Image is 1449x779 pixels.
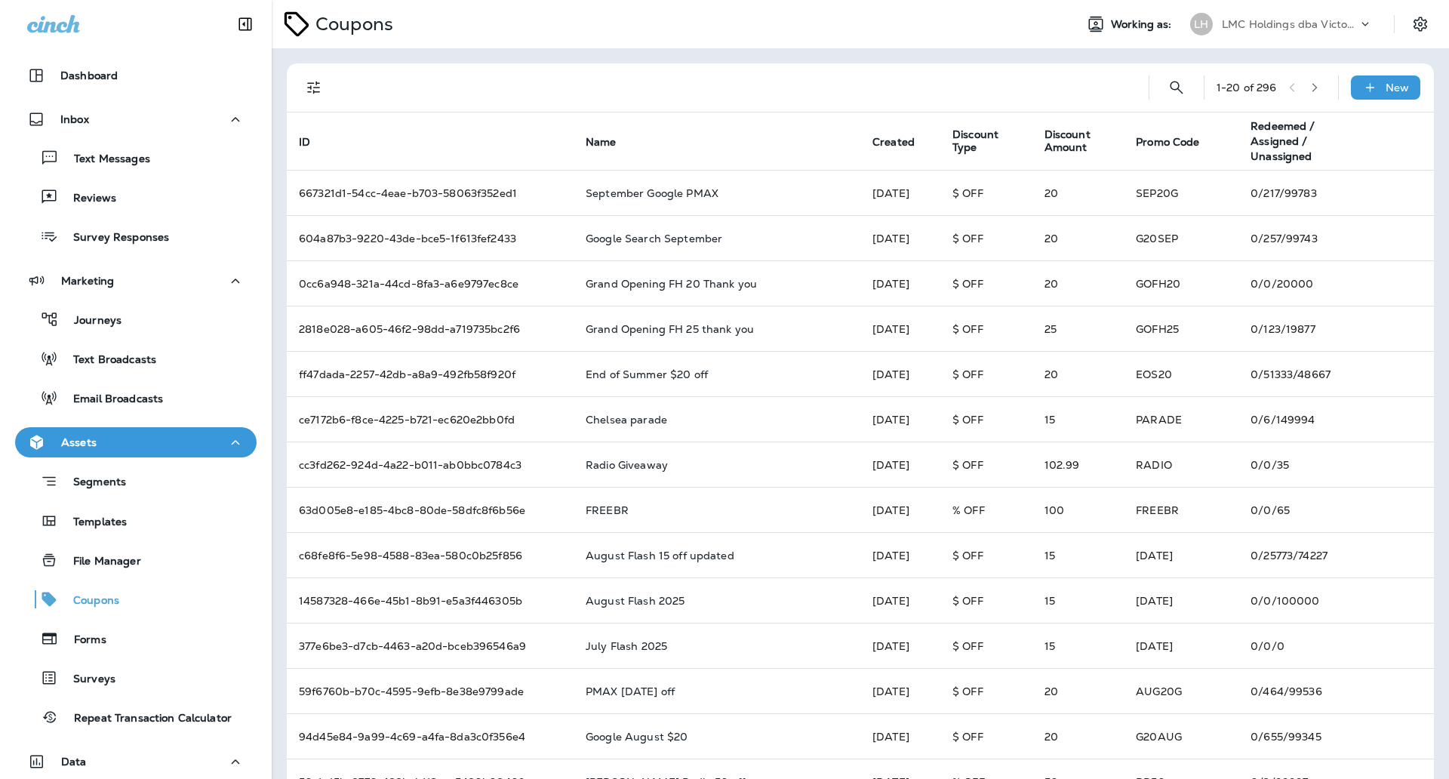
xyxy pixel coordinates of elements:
td: 15 [1032,533,1124,578]
button: Assets [15,427,257,457]
td: 0 / 51333 / 48667 [1238,352,1434,397]
p: Reviews [58,192,116,206]
td: $ OFF [940,624,1032,669]
p: Radio Giveaway [586,459,668,471]
td: 59f6760b-b70c-4595-9efb-8e38e9799ade [287,669,574,714]
td: [DATE] [860,488,940,533]
button: Coupons [15,583,257,615]
button: Data [15,747,257,777]
td: 0 / 123 / 19877 [1238,306,1434,352]
p: Google Search September [586,232,722,245]
div: LH [1190,13,1213,35]
td: 0 / 217 / 99783 [1238,171,1434,216]
td: ce7172b6-f8ce-4225-b721-ec620e2bb0fd [287,397,574,442]
td: RADIO [1124,442,1238,488]
button: Survey Responses [15,220,257,252]
td: cc3fd262-924d-4a22-b011-ab0bbc0784c3 [287,442,574,488]
span: Created [872,136,915,149]
td: FREEBR [1124,488,1238,533]
td: 0 / 0 / 20000 [1238,261,1434,306]
button: Collapse Sidebar [224,9,266,39]
p: Coupons [58,594,119,608]
p: Text Messages [59,152,150,167]
td: [DATE] [860,714,940,759]
td: 20 [1032,669,1124,714]
p: Google August $20 [586,731,688,743]
span: Redeemed / Assigned / Unassigned [1251,119,1315,163]
td: [DATE] [860,624,940,669]
td: 63d005e8-e185-4bc8-80de-58dfc8f6b56e [287,488,574,533]
td: 20 [1032,216,1124,261]
span: ID [299,136,310,149]
td: % OFF [940,488,1032,533]
button: Journeys [15,303,257,335]
td: $ OFF [940,261,1032,306]
p: August Flash 2025 [586,595,685,607]
span: Discount Type [952,128,1007,154]
td: c68fe8f6-5e98-4588-83ea-580c0b25f856 [287,533,574,578]
td: 0 / 0 / 65 [1238,488,1434,533]
td: 20 [1032,714,1124,759]
div: 1 - 20 of 296 [1217,82,1277,94]
td: G20SEP [1124,216,1238,261]
td: [DATE] [860,442,940,488]
p: Coupons [309,13,393,35]
p: LMC Holdings dba Victory Lane Quick Oil Change [1222,18,1358,30]
button: Email Broadcasts [15,382,257,414]
p: Grand Opening FH 20 Thank you [586,278,757,290]
p: Text Broadcasts [58,353,156,368]
p: Chelsea parade [586,414,667,426]
td: 377e6be3-d7cb-4463-a20d-bceb396546a9 [287,624,574,669]
p: Grand Opening FH 25 thank you [586,323,754,335]
td: [DATE] [860,397,940,442]
span: Name [586,135,636,149]
td: 14587328-466e-45b1-8b91-e5a3f446305b [287,578,574,624]
button: Marketing [15,266,257,296]
button: Reviews [15,181,257,213]
p: Segments [58,476,126,491]
td: [DATE] [860,171,940,216]
button: Repeat Transaction Calculator [15,701,257,733]
p: Inbox [60,113,89,125]
span: Discount Type [952,128,1026,154]
td: 25 [1032,306,1124,352]
p: Templates [58,516,127,530]
p: Surveys [58,673,115,687]
span: Name [586,136,617,149]
td: $ OFF [940,306,1032,352]
button: Templates [15,505,257,537]
p: New [1386,82,1409,94]
span: Discount Amount [1044,128,1099,154]
button: Inbox [15,104,257,134]
td: 94d45e84-9a99-4c69-a4fa-8da3c0f356e4 [287,714,574,759]
td: 20 [1032,261,1124,306]
p: September Google PMAX [586,187,718,199]
td: 15 [1032,624,1124,669]
td: [DATE] [860,261,940,306]
p: Assets [61,436,97,448]
p: August Flash 15 off updated [586,550,734,562]
p: Survey Responses [58,231,169,245]
td: 0 / 655 / 99345 [1238,714,1434,759]
span: Promo Code [1136,135,1219,149]
td: 0cc6a948-321a-44cd-8fa3-a6e9797ec8ce [287,261,574,306]
td: [DATE] [860,216,940,261]
td: $ OFF [940,216,1032,261]
td: $ OFF [940,171,1032,216]
button: Segments [15,465,257,497]
button: Forms [15,623,257,654]
button: Search Coupons [1161,72,1192,103]
button: Text Broadcasts [15,343,257,374]
td: 667321d1-54cc-4eae-b703-58063f352ed1 [287,171,574,216]
p: End of Summer $20 off [586,368,708,380]
p: Data [61,756,87,768]
p: Forms [59,633,106,648]
td: $ OFF [940,352,1032,397]
td: 0 / 6 / 149994 [1238,397,1434,442]
td: $ OFF [940,397,1032,442]
td: 15 [1032,578,1124,624]
button: Filters [299,72,329,103]
p: Email Broadcasts [58,393,163,407]
p: FREEBR [586,504,629,516]
p: PMAX [DATE] off [586,685,675,697]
